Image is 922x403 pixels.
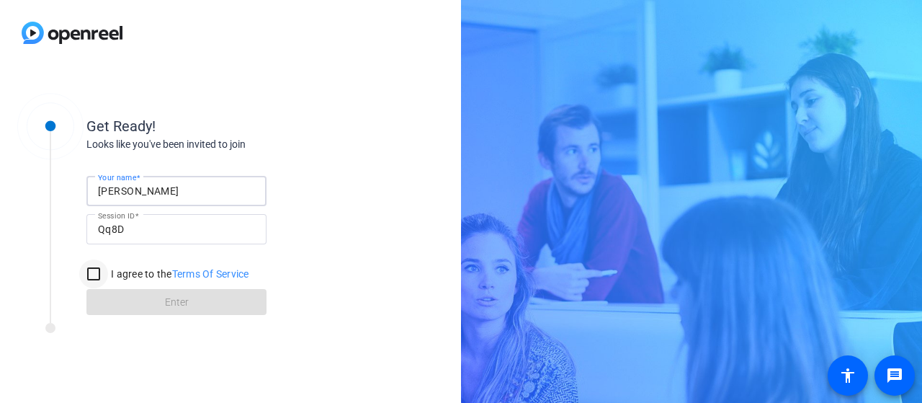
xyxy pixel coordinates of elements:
mat-label: Your name [98,173,136,182]
a: Terms Of Service [172,268,249,280]
mat-icon: message [886,367,903,384]
mat-icon: accessibility [839,367,856,384]
mat-label: Session ID [98,211,135,220]
div: Looks like you've been invited to join [86,137,375,152]
label: I agree to the [108,267,249,281]
div: Get Ready! [86,115,375,137]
